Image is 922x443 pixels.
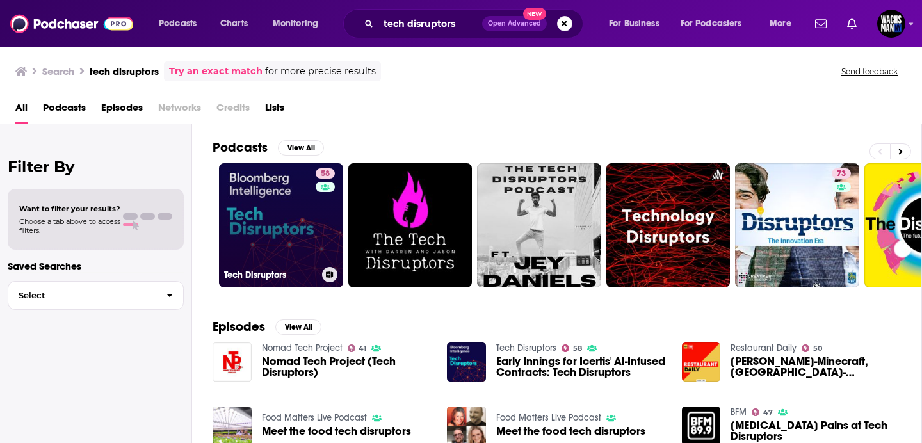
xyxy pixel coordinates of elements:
span: Credits [216,97,250,124]
a: Episodes [101,97,143,124]
a: Meet the food tech disruptors [262,426,411,437]
a: Food Matters Live Podcast [262,412,367,423]
span: 73 [837,168,846,181]
a: 41 [348,344,367,352]
a: EpisodesView All [213,319,321,335]
span: Select [8,291,156,300]
a: 50 [802,344,822,352]
a: Meet the food tech disruptors [496,426,645,437]
a: Show notifications dropdown [842,13,862,35]
a: Charts [212,13,255,34]
input: Search podcasts, credits, & more... [378,13,482,34]
a: 58Tech Disruptors [219,163,343,287]
button: open menu [600,13,675,34]
p: Saved Searches [8,260,184,272]
h3: Tech Disruptors [224,270,317,280]
a: Restaurant Daily [731,342,797,353]
span: Logged in as WachsmanNY [877,10,905,38]
a: Try an exact match [169,64,263,79]
h2: Episodes [213,319,265,335]
img: Podchaser - Follow, Share and Rate Podcasts [10,12,133,36]
a: Teething Pains at Tech Disruptors [731,420,901,442]
button: open menu [150,13,213,34]
span: [PERSON_NAME]-Minecraft, [GEOGRAPHIC_DATA]-[GEOGRAPHIC_DATA], tech disruptors [731,356,901,378]
a: Tech Disruptors [496,342,556,353]
span: [MEDICAL_DATA] Pains at Tech Disruptors [731,420,901,442]
div: Search podcasts, credits, & more... [355,9,595,38]
a: Show notifications dropdown [810,13,832,35]
a: 58 [562,344,582,352]
span: 50 [813,346,822,351]
a: 47 [752,408,773,416]
button: open menu [761,13,807,34]
a: 58 [316,168,335,179]
img: Nomad Tech Project (Tech Disruptors) [213,342,252,382]
button: Show profile menu [877,10,905,38]
span: More [770,15,791,33]
button: Open AdvancedNew [482,16,547,31]
h3: tech disruptors [90,65,159,77]
h2: Podcasts [213,140,268,156]
button: open menu [672,13,761,34]
button: open menu [264,13,335,34]
span: Podcasts [159,15,197,33]
img: User Profile [877,10,905,38]
span: 47 [763,410,773,415]
span: 58 [321,168,330,181]
button: View All [275,319,321,335]
span: Monitoring [273,15,318,33]
h3: Search [42,65,74,77]
img: Early Innings for Icertis' AI-Infused Contracts: Tech Disruptors [447,342,486,382]
a: All [15,97,28,124]
a: 73 [735,163,859,287]
a: Early Innings for Icertis' AI-Infused Contracts: Tech Disruptors [496,356,667,378]
span: for more precise results [265,64,376,79]
span: Open Advanced [488,20,541,27]
a: Lists [265,97,284,124]
span: Networks [158,97,201,124]
a: Nomad Tech Project (Tech Disruptors) [262,356,432,378]
span: For Business [609,15,659,33]
span: For Podcasters [681,15,742,33]
a: Food Matters Live Podcast [496,412,601,423]
span: Charts [220,15,248,33]
a: BFM [731,407,747,417]
span: 58 [573,346,582,351]
button: Select [8,281,184,310]
a: PodcastsView All [213,140,324,156]
h2: Filter By [8,157,184,176]
a: Podcasts [43,97,86,124]
span: New [523,8,546,20]
span: Want to filter your results? [19,204,120,213]
button: Send feedback [837,66,902,77]
button: View All [278,140,324,156]
span: Choose a tab above to access filters. [19,217,120,235]
a: McDonald’s-Minecraft, Chipotle-Mexico, tech disruptors [731,356,901,378]
span: 41 [359,346,366,351]
img: McDonald’s-Minecraft, Chipotle-Mexico, tech disruptors [682,342,721,382]
a: Nomad Tech Project [262,342,343,353]
a: 73 [832,168,851,179]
